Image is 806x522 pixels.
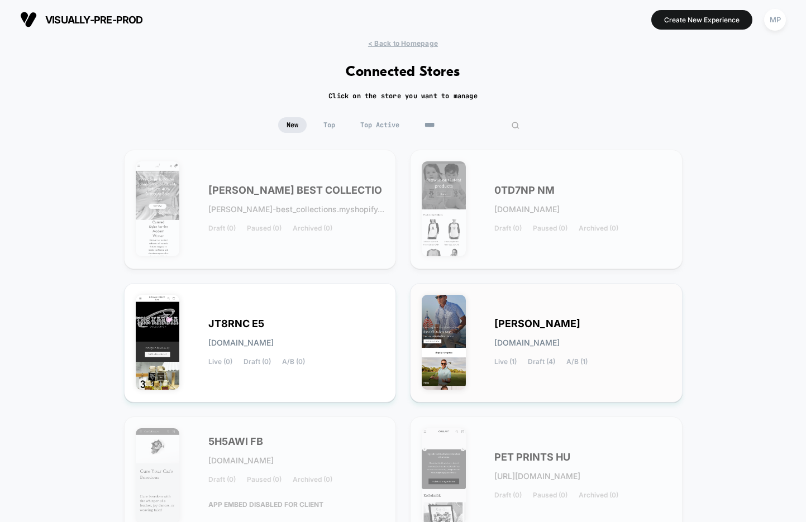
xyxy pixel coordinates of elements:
span: < Back to Homepage [368,39,438,47]
span: Paused (0) [533,491,567,499]
span: Live (1) [494,358,517,366]
span: [PERSON_NAME] [494,320,580,328]
span: Draft (0) [244,358,271,366]
img: JOHNS_BEST_COLLECTIONS [136,161,180,256]
span: [DOMAIN_NAME] [494,339,560,347]
span: A/B (0) [282,358,305,366]
span: Archived (0) [579,491,618,499]
button: visually-pre-prod [17,11,146,28]
h1: Connected Stores [346,64,460,80]
img: Visually logo [20,11,37,28]
button: Create New Experience [651,10,752,30]
span: [DOMAIN_NAME] [208,339,274,347]
span: Draft (0) [208,476,236,483]
span: Draft (4) [528,358,555,366]
span: Draft (0) [494,224,522,232]
span: Archived (0) [293,476,332,483]
span: New [278,117,307,133]
span: Paused (0) [247,476,282,483]
span: APP EMBED DISABLED FOR CLIENT [208,495,323,514]
span: Draft (0) [208,224,236,232]
span: Draft (0) [494,491,522,499]
span: Top [315,117,344,133]
span: [PERSON_NAME]-best_collections.myshopify... [208,205,384,213]
span: [DOMAIN_NAME] [494,205,560,213]
img: JUSTINSKY [422,295,466,390]
span: 5H5AWI FB [208,438,263,446]
span: JT8RNC E5 [208,320,264,328]
span: Archived (0) [293,224,332,232]
span: Live (0) [208,358,232,366]
span: Top Active [352,117,408,133]
img: edit [511,121,519,130]
span: [PERSON_NAME] BEST COLLECTIO [208,186,382,194]
span: 0TD7NP NM [494,186,555,194]
span: Paused (0) [247,224,282,232]
span: A/B (1) [566,358,588,366]
span: [URL][DOMAIN_NAME] [494,472,580,480]
span: Archived (0) [579,224,618,232]
h2: Click on the store you want to manage [328,92,478,100]
span: [DOMAIN_NAME] [208,457,274,464]
span: PET PRINTS HU [494,453,570,461]
div: MP [764,9,786,31]
img: 0TD7NP_NM [422,161,466,256]
span: visually-pre-prod [45,14,143,26]
span: Paused (0) [533,224,567,232]
img: JT8RNC_E5 [136,295,180,390]
button: MP [761,8,789,31]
